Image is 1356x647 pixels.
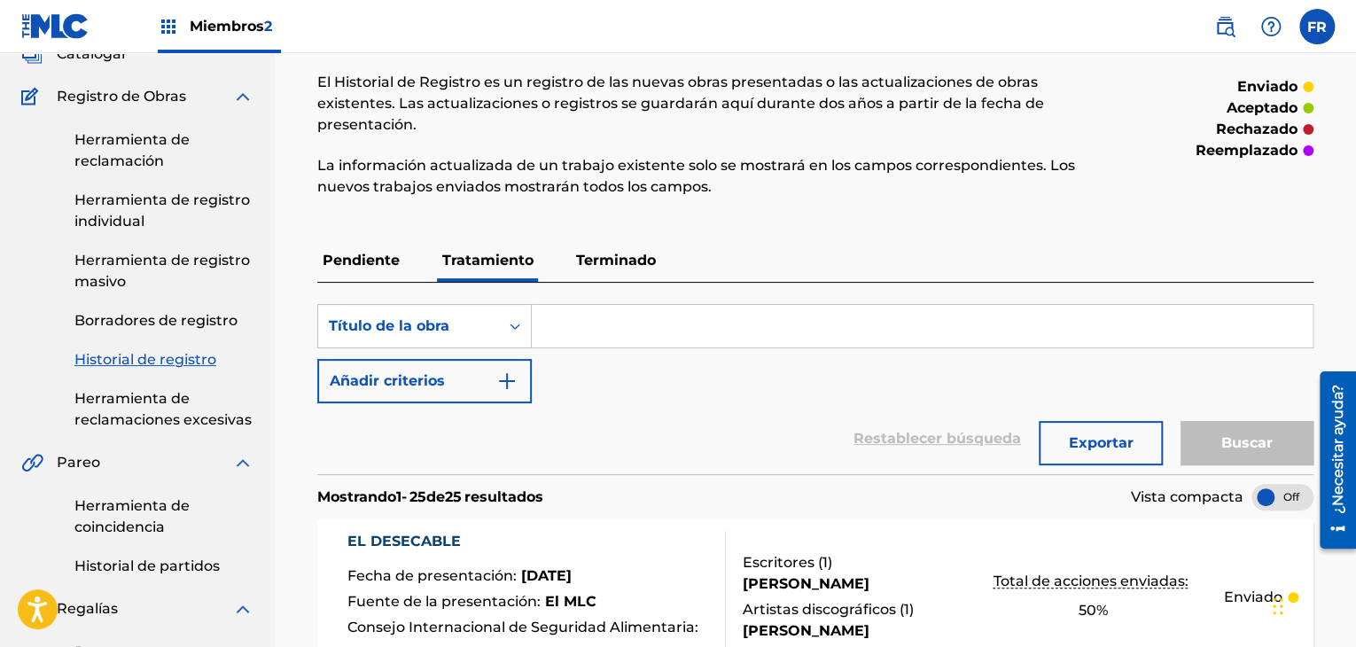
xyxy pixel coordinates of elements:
[323,252,400,269] font: Pendiente
[74,349,253,370] a: Historial de registro
[1214,16,1235,37] img: buscar
[909,601,914,618] font: )
[21,452,43,473] img: Pareo
[21,13,90,39] img: Logotipo del MLC
[158,16,179,37] img: Principales titulares de derechos
[1216,121,1298,137] font: rechazado
[74,250,253,292] a: Herramienta de registro masivo
[1260,16,1282,37] img: ayuda
[401,488,407,505] font: -
[576,252,656,269] font: Terminado
[445,488,462,505] font: 25
[74,131,190,169] font: Herramienta de reclamación
[1039,421,1163,465] button: Exportar
[21,43,43,65] img: Catalogar
[317,488,396,505] font: Mostrando
[1131,488,1243,505] font: Vista compacta
[521,567,572,584] font: [DATE]
[828,554,832,571] font: )
[57,88,186,105] font: Registro de Obras
[317,304,1313,474] form: Formulario de búsqueda
[74,351,216,368] font: Historial de registro
[232,452,253,473] img: expandir
[330,372,445,389] font: Añadir criterios
[57,45,128,62] font: Catalogar
[347,567,513,584] font: Fecha de presentación
[1273,580,1283,633] div: Arrastrar
[74,390,252,428] font: Herramienta de reclamaciones excesivas
[695,619,698,635] font: :
[743,622,869,639] font: [PERSON_NAME]
[743,575,869,592] font: [PERSON_NAME]
[1299,9,1335,44] div: Menú de usuario
[74,497,190,535] font: Herramienta de coincidencia
[264,18,272,35] font: 2
[347,619,695,635] font: Consejo Internacional de Seguridad Alimentaria
[57,454,100,471] font: Pareo
[545,593,596,610] font: El MLC
[317,157,1075,195] font: La información actualizada de un trabajo existente solo se mostrará en los campos correspondiente...
[74,191,250,230] font: Herramienta de registro individual
[994,573,1188,589] font: Total de acciones enviadas:
[57,600,118,617] font: Regalías
[21,86,44,107] img: Registro de Obras
[1253,9,1289,44] div: Ayuda
[1096,602,1108,619] font: %
[442,252,534,269] font: Tratamiento
[822,554,828,571] font: 1
[74,129,253,172] a: Herramienta de reclamación
[232,598,253,620] img: expandir
[1069,434,1134,451] font: Exportar
[74,557,220,574] font: Historial de partidos
[74,556,253,577] a: Historial de partidos
[347,593,537,610] font: Fuente de la presentación
[21,43,128,65] a: CatalogarCatalogar
[74,190,253,232] a: Herramienta de registro individual
[513,567,517,584] font: :
[743,601,904,618] font: Artistas discográficos (
[317,359,532,403] button: Añadir criterios
[232,86,253,107] img: expandir
[396,488,401,505] font: 1
[1079,602,1096,619] font: 50
[317,74,1044,133] font: El Historial de Registro es un registro de las nuevas obras presentadas o las actualizaciones de ...
[1227,99,1298,116] font: aceptado
[743,554,822,571] font: Escritores (
[1237,78,1298,95] font: enviado
[1207,9,1243,44] a: Búsqueda pública
[74,495,253,538] a: Herramienta de coincidencia
[329,317,449,334] font: Título de la obra
[74,252,250,290] font: Herramienta de registro masivo
[74,388,253,431] a: Herramienta de reclamaciones excesivas
[537,593,541,610] font: :
[1267,562,1356,647] iframe: Widget de chat
[426,488,445,505] font: de
[409,488,426,505] font: 25
[74,312,238,329] font: Borradores de registro
[74,310,253,331] a: Borradores de registro
[496,370,518,392] img: 9d2ae6d4665cec9f34b9.svg
[190,18,264,35] font: Miembros
[347,533,461,550] font: EL DESECABLE
[904,601,909,618] font: 1
[1196,142,1298,159] font: reemplazado
[464,488,543,505] font: resultados
[1224,589,1282,605] font: Enviado
[1306,365,1356,556] iframe: Centro de recursos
